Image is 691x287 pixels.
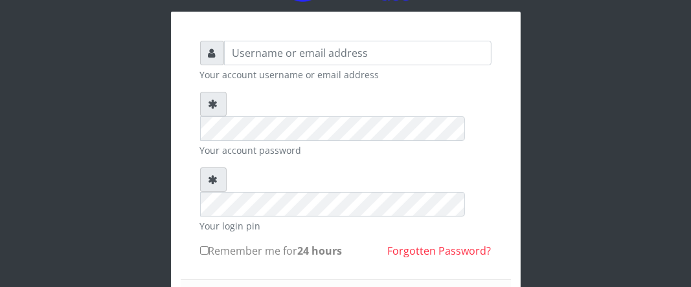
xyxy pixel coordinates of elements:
[388,244,492,258] a: Forgotten Password?
[200,143,492,157] small: Your account password
[224,41,492,65] input: Username or email address
[200,246,209,255] input: Remember me for24 hours
[200,243,343,259] label: Remember me for
[200,68,492,81] small: Your account username or email address
[298,244,343,258] b: 24 hours
[200,219,492,233] small: Your login pin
